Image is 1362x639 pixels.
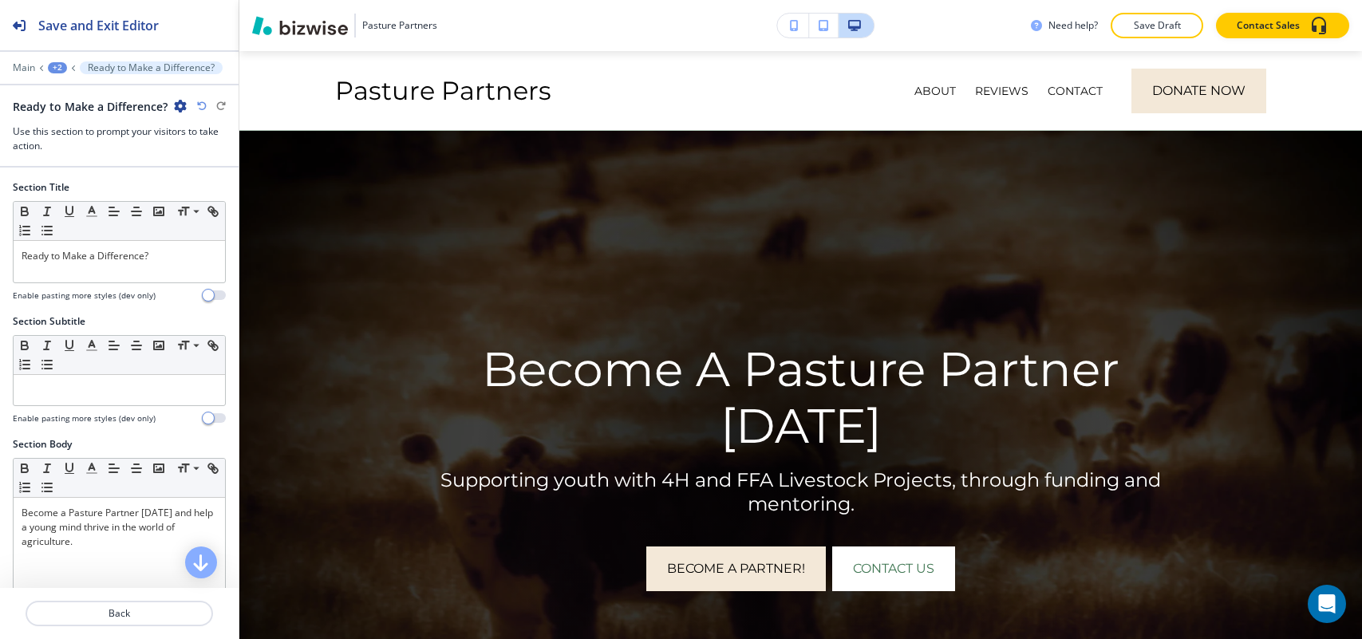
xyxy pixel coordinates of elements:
[13,314,85,329] h2: Section Subtitle
[362,18,437,33] h3: Pasture Partners
[1048,83,1103,99] p: CONTACT
[252,14,437,37] button: Pasture Partners
[646,546,826,591] a: Become a Partner!
[27,606,211,621] p: Back
[252,16,348,35] img: Bizwise Logo
[13,62,35,73] button: Main
[48,62,67,73] button: +2
[832,546,955,591] button: CONTACT US
[22,506,217,549] p: Become a Pasture Partner [DATE] and help a young mind thrive in the world of agriculture.
[13,98,168,115] h2: Ready to Make a Difference?
[88,62,215,73] p: Ready to Make a Difference?
[667,559,805,578] span: Become a Partner!
[1237,18,1300,33] p: Contact Sales
[914,83,956,99] p: ABOUT
[1131,69,1266,113] a: Donate Now
[335,76,551,106] h4: Pasture Partners
[22,249,217,263] p: Ready to Make a Difference?
[80,61,223,74] button: Ready to Make a Difference?
[13,180,69,195] h2: Section Title
[1048,18,1098,33] h3: Need help?
[13,437,72,452] h2: Section Body
[426,468,1175,516] p: Supporting youth with 4H and FFA Livestock Projects, through funding and mentoring.
[1152,81,1246,101] span: Donate Now
[26,601,213,626] button: Back
[426,341,1175,454] p: Become A Pasture Partner [DATE]
[13,290,156,302] h4: Enable pasting more styles (dev only)
[1111,13,1203,38] button: Save Draft
[1308,585,1346,623] div: Open Intercom Messenger
[38,16,159,35] h2: Save and Exit Editor
[13,124,226,153] h3: Use this section to prompt your visitors to take action.
[1216,13,1349,38] button: Contact Sales
[1131,18,1182,33] p: Save Draft
[975,83,1028,99] p: REVIEWS
[853,559,934,578] span: CONTACT US
[13,412,156,424] h4: Enable pasting more styles (dev only)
